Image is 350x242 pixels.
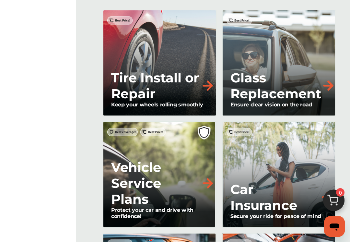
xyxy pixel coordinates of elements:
p: Secure your ride for peace of mind [230,213,334,219]
p: Vehicle Service Plans [111,159,201,207]
p: Car Insurance [230,181,320,213]
p: Keep your wheels rolling smoothly [111,102,215,108]
img: cart_icon.3d0951e8.svg [318,187,349,218]
span: 0 [336,188,344,197]
img: right-arrow-orange.79f929b2.svg [201,79,215,93]
p: Protect your car and drive with confidence! [111,207,215,219]
p: Glass Replacement [230,70,321,102]
iframe: Button to launch messaging window [324,216,345,237]
img: right-arrow-orange.79f929b2.svg [201,176,215,190]
p: Ensure clear vision on the road [230,102,334,108]
img: right-arrow-orange.79f929b2.svg [321,79,335,93]
p: Tire Install or Repair [111,70,201,102]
